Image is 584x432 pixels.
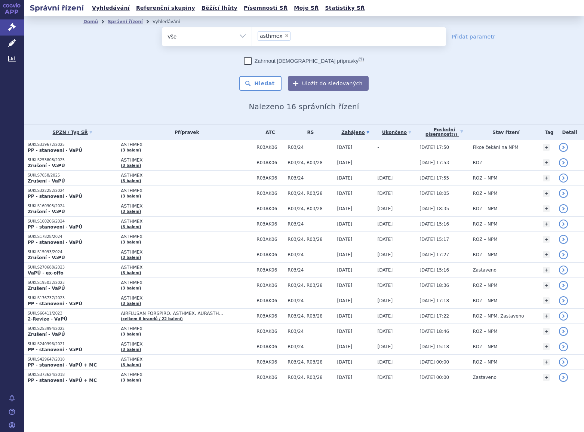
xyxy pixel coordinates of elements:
[134,3,197,13] a: Referenční skupiny
[419,298,449,303] span: [DATE] 17:18
[256,160,284,165] span: R03AK06
[337,283,353,288] span: [DATE]
[559,296,568,305] a: detail
[543,374,550,381] a: +
[83,19,98,24] a: Domů
[28,178,65,184] strong: Zrušení - VaPÚ
[419,160,449,165] span: [DATE] 17:53
[419,344,449,349] span: [DATE] 15:18
[28,127,117,138] a: SPZN / Typ SŘ
[559,266,568,275] a: detail
[452,33,495,40] a: Přidat parametr
[378,252,393,257] span: [DATE]
[153,16,190,27] li: Vyhledávání
[378,175,393,181] span: [DATE]
[121,194,141,198] a: (3 balení)
[260,33,283,39] span: asthmex
[559,373,568,382] a: detail
[543,251,550,258] a: +
[256,206,284,211] span: R03AK06
[473,375,496,380] span: Zastaveno
[337,252,353,257] span: [DATE]
[473,191,497,196] span: ROZ – NPM
[378,160,379,165] span: -
[288,252,333,257] span: R03/24
[378,344,393,349] span: [DATE]
[559,327,568,336] a: detail
[121,203,253,209] span: ASTHMEX
[378,191,393,196] span: [DATE]
[28,163,65,168] strong: Zrušení - VaPÚ
[288,175,333,181] span: R03/24
[28,332,65,337] strong: Zrušení - VaPÚ
[337,329,353,334] span: [DATE]
[473,283,497,288] span: ROZ – NPM
[288,191,333,196] span: R03/24, R03/28
[285,33,289,38] span: ×
[559,158,568,167] a: detail
[419,329,449,334] span: [DATE] 18:46
[284,125,333,140] th: RS
[559,204,568,213] a: detail
[28,188,117,193] p: SUKLS322252/2024
[337,344,353,349] span: [DATE]
[28,255,65,260] strong: Zrušení - VaPÚ
[28,249,117,255] p: SUKLS15093/2024
[337,160,353,165] span: [DATE]
[292,3,321,13] a: Moje SŘ
[378,313,393,319] span: [DATE]
[256,145,284,150] span: R03AK06
[337,191,353,196] span: [DATE]
[256,298,284,303] span: R03AK06
[28,209,65,214] strong: Zrušení - VaPÚ
[242,3,290,13] a: Písemnosti SŘ
[256,359,284,365] span: R03AK06
[121,326,253,331] span: ASTHMEX
[337,359,353,365] span: [DATE]
[199,3,240,13] a: Běžící lhůty
[559,342,568,351] a: detail
[90,3,132,13] a: Vyhledávání
[121,372,253,377] span: ASTHMEX
[121,311,253,316] span: AIRFLUSAN FORSPIRO, ASTHMEX, AURASTH…
[337,375,353,380] span: [DATE]
[419,145,449,150] span: [DATE] 17:50
[543,175,550,181] a: +
[121,332,141,336] a: (3 balení)
[121,341,253,347] span: ASTHMEX
[559,189,568,198] a: detail
[543,159,550,166] a: +
[337,298,353,303] span: [DATE]
[121,363,141,367] a: (3 balení)
[419,206,449,211] span: [DATE] 18:35
[452,132,457,137] abbr: (?)
[378,127,416,138] a: Ukončeno
[288,160,333,165] span: R03/24, R03/28
[121,209,141,214] a: (3 balení)
[559,235,568,244] a: detail
[323,3,367,13] a: Statistiky SŘ
[121,225,141,229] a: (3 balení)
[473,329,497,334] span: ROZ – NPM
[473,237,497,242] span: ROZ – NPM
[108,19,143,24] a: Správní řízení
[543,359,550,365] a: +
[256,375,284,380] span: R03AK06
[473,267,496,273] span: Zastaveno
[337,145,353,150] span: [DATE]
[28,219,117,224] p: SUKLS160206/2024
[543,190,550,197] a: +
[419,125,469,140] a: Poslednípísemnost(?)
[28,240,82,245] strong: PP - stanovení - VaPÚ
[543,328,550,335] a: +
[559,358,568,367] a: detail
[256,267,284,273] span: R03AK06
[28,295,117,301] p: SUKLS176737/2023
[288,221,333,227] span: R03/24
[378,237,393,242] span: [DATE]
[253,125,284,140] th: ATC
[121,378,141,382] a: (3 balení)
[378,267,393,273] span: [DATE]
[288,359,333,365] span: R03/24, R03/28
[543,144,550,151] a: +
